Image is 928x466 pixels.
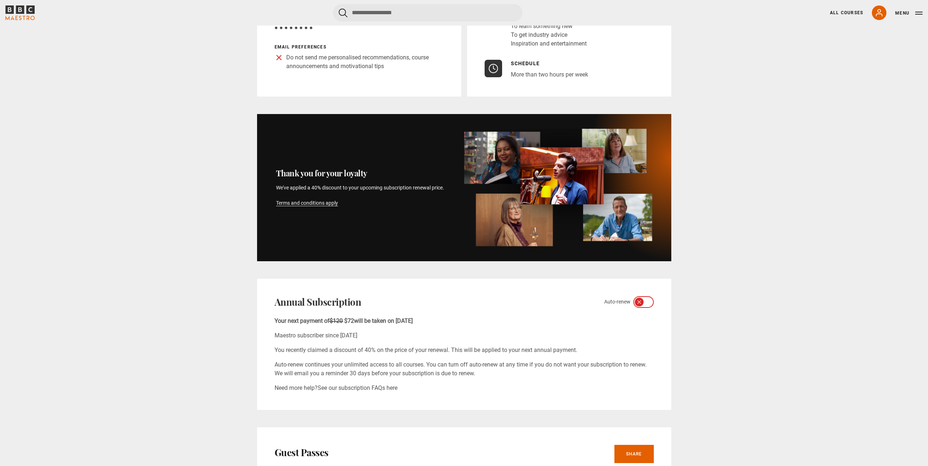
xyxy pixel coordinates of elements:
p: You recently claimed a discount of 40% on the price of your renewal. This will be applied to your... [275,346,654,355]
svg: BBC Maestro [5,5,35,20]
h2: Thank you for your loyalty [276,168,447,178]
p: Email preferences [275,44,444,50]
p: Auto-renew continues your unlimited access to all courses. You can turn off auto-renew at any tim... [275,360,654,378]
p: Need more help? [275,384,654,392]
span: ● ● ● ● ● ● ● ● [275,24,313,31]
p: We've applied a 40% discount to your upcoming subscription renewal price. [276,184,447,207]
a: Terms and conditions apply [276,200,338,206]
a: All Courses [830,9,863,16]
p: Schedule [511,60,588,67]
img: banner_image-1d4a58306c65641337db.webp [464,129,652,247]
li: To learn something new [511,22,597,31]
span: $72 [344,317,354,324]
a: Share [614,445,654,463]
input: Search [333,4,523,21]
b: Your next payment of will be taken on [DATE] [275,317,413,324]
h2: Guest Passes [275,447,329,458]
p: Maestro subscriber since [DATE] [275,331,654,340]
h2: Annual Subscription [275,296,361,308]
li: Inspiration and entertainment [511,39,597,48]
a: See our subscription FAQs here [318,384,397,391]
span: $120 [330,317,343,324]
li: To get industry advice [511,31,597,39]
p: More than two hours per week [511,70,588,79]
p: Do not send me personalised recommendations, course announcements and motivational tips [286,53,444,71]
span: Auto-renew [604,298,630,306]
button: Toggle navigation [895,9,923,17]
button: Submit the search query [339,8,347,17]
